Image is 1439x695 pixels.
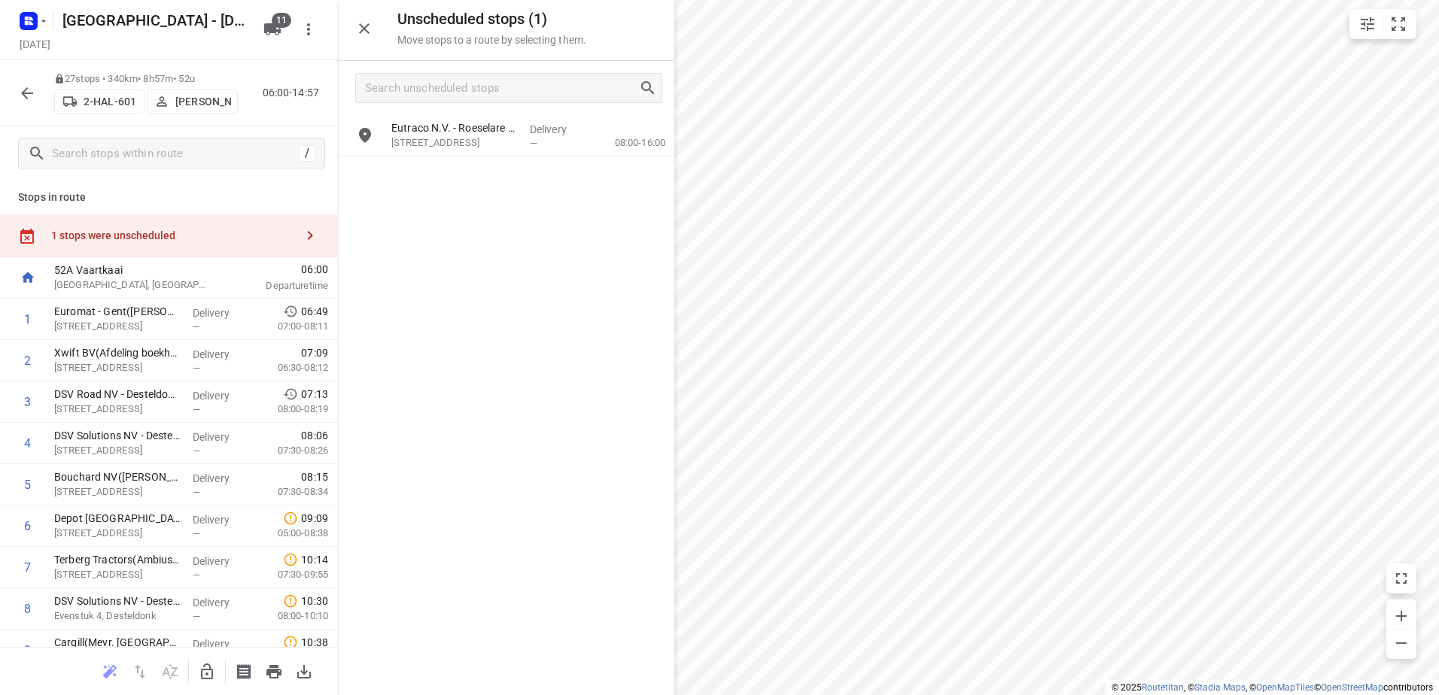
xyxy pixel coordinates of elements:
[254,609,328,624] p: 08:00-10:10
[56,8,251,32] h5: Rename
[1383,9,1413,39] button: Fit zoom
[54,511,181,526] p: Depot België(Depot België)
[1349,9,1416,39] div: small contained button group
[1256,682,1314,693] a: OpenMapTiles
[24,312,31,326] div: 1
[254,360,328,375] p: 06:30-08:12
[193,595,248,610] p: Delivery
[1321,682,1383,693] a: OpenStreetMap
[193,305,248,320] p: Delivery
[257,14,287,44] button: 11
[283,593,298,609] svg: Late
[259,663,289,678] span: Print route
[54,526,181,541] p: [STREET_ADDRESS]
[1194,682,1246,693] a: Stadia Maps
[54,90,145,114] button: 2-HAL-601
[54,567,181,582] p: Belgicastraat 8, Desteldonk
[54,72,238,86] p: 27 stops • 340km • 8h57m • 52u
[530,138,537,149] span: —
[283,511,298,526] svg: Late
[193,471,248,486] p: Delivery
[24,354,31,368] div: 2
[193,321,200,332] span: —
[54,319,181,334] p: [STREET_ADDRESS]
[193,363,200,374] span: —
[301,635,328,650] span: 10:38
[254,402,328,417] p: 08:00-08:19
[193,487,200,498] span: —
[1352,9,1383,39] button: Map settings
[301,345,328,360] span: 07:09
[54,304,181,319] p: Euromat - Gent(Dominique Lievens)
[591,135,665,150] p: 08:00-16:00
[54,635,181,650] p: Cargill(Mevr. Bruneel (Cargill))
[193,388,248,403] p: Delivery
[254,443,328,458] p: 07:30-08:26
[193,569,200,581] span: —
[24,436,31,451] div: 4
[14,35,56,53] h5: Project date
[192,657,222,687] button: Unlock route
[1142,682,1184,693] a: Routetitan
[1112,682,1433,693] li: © 2025 , © , © © contributors
[54,360,181,375] p: [STREET_ADDRESS]
[229,278,328,293] p: Departure time
[155,663,185,678] span: Sort by time window
[301,593,328,609] span: 10:30
[254,526,328,541] p: 05:00-08:38
[229,262,328,277] span: 06:00
[349,14,379,44] button: Close
[54,345,181,360] p: Xwift BV(Afdeling boekhouding)
[639,79,662,97] div: Search
[391,135,518,150] p: Krommebeekpark 1, Roeselare
[301,511,328,526] span: 09:09
[301,304,328,319] span: 06:49
[272,13,291,28] span: 11
[54,469,181,484] p: Bouchard NV(Joyce Van den Hemel)
[193,636,248,651] p: Delivery
[301,552,328,567] span: 10:14
[84,96,136,108] p: 2-HAL-601
[391,120,518,135] p: Eutraco N.V. - Roeselare Krommebeekpark(Fien Gryspeerdt)
[337,115,674,693] div: grid
[294,14,324,44] button: More
[24,478,31,492] div: 5
[530,122,586,137] p: Delivery
[95,663,125,678] span: Reoptimize route
[193,554,248,569] p: Delivery
[193,404,200,415] span: —
[148,90,238,114] button: [PERSON_NAME]
[254,319,328,334] p: 07:00-08:11
[301,469,328,484] span: 08:15
[193,445,200,457] span: —
[54,609,181,624] p: Evenstuk 4, Desteldonk
[254,567,328,582] p: 07:30-09:55
[283,304,298,319] svg: Early
[193,347,248,362] p: Delivery
[24,519,31,533] div: 6
[193,611,200,622] span: —
[54,443,181,458] p: Eddastraat 21, Desteldonk
[301,387,328,402] span: 07:13
[54,387,181,402] p: DSV Road NV - Desteldonk(Ronald de Donder / Tania Desmet)
[54,263,211,278] p: 52A Vaartkaai
[263,85,325,101] p: 06:00-14:57
[193,528,200,539] span: —
[365,77,639,100] input: Search unscheduled stops
[52,142,299,165] input: Search stops within route
[283,635,298,650] svg: Late
[193,429,248,445] p: Delivery
[54,593,181,609] p: DSV Solutions NV - Desteldonk - Evenstuk(Patrick De Neef)
[54,278,211,293] p: [GEOGRAPHIC_DATA], [GEOGRAPHIC_DATA]
[289,663,319,678] span: Download route
[24,602,31,616] div: 8
[283,552,298,567] svg: Late
[24,560,31,575] div: 7
[283,387,298,402] svg: Early
[51,229,295,241] div: 1 stops were unscheduled
[229,663,259,678] span: Print shipping labels
[301,428,328,443] span: 08:06
[54,402,181,417] p: Skaldenstraat 92, Desteldonk
[54,428,181,443] p: DSV Solutions NV - Desteldonk - Eddastraat(Werner Surgeloose / Sophie Depuydt)
[18,190,319,205] p: Stops in route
